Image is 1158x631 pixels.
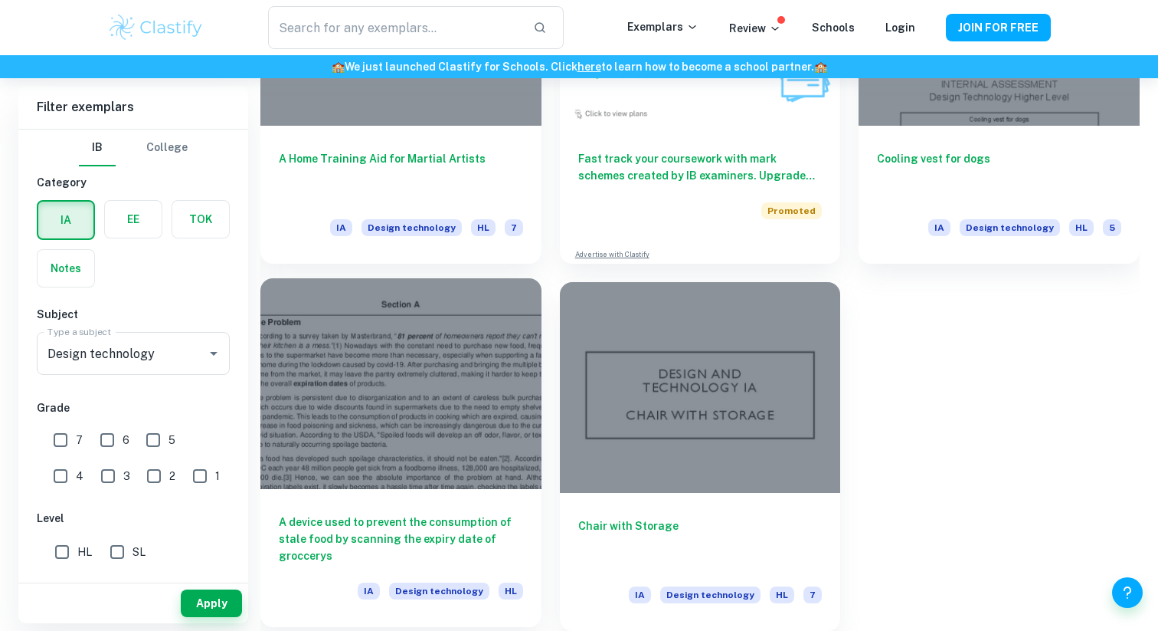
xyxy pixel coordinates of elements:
h6: Subject [37,306,230,323]
span: 7 [76,432,83,449]
a: here [577,61,601,73]
button: JOIN FOR FREE [946,14,1051,41]
label: Type a subject [47,325,111,338]
span: HL [770,587,794,603]
a: A device used to prevent the consumption of stale food by scanning the expiry date of groccerysIA... [260,282,541,631]
button: IB [79,130,116,166]
button: TOK [172,201,229,238]
button: IA [38,202,93,238]
h6: Category [37,174,230,191]
a: Chair with StorageIADesign technologyHL7 [560,282,841,631]
span: HL [499,583,523,600]
span: Design technology [361,219,462,236]
span: 5 [1103,219,1121,236]
a: Schools [812,21,855,34]
button: Notes [38,250,94,287]
h6: Chair with Storage [578,518,823,568]
span: 1 [215,468,220,485]
span: IA [629,587,651,603]
h6: Fast track your coursework with mark schemes created by IB examiners. Upgrade now [578,150,823,184]
h6: Grade [37,399,230,416]
h6: A Home Training Aid for Martial Artists [279,150,523,201]
span: 4 [76,468,83,485]
h6: We just launched Clastify for Schools. Click to learn how to become a school partner. [3,58,1155,75]
span: Design technology [960,219,1060,236]
span: Design technology [660,587,761,603]
a: Login [885,21,915,34]
button: College [146,130,188,166]
span: 3 [123,468,130,485]
h6: Cooling vest for dogs [877,150,1121,201]
input: Search for any exemplars... [268,6,521,49]
span: Promoted [761,202,822,219]
span: HL [1069,219,1094,236]
span: 6 [123,432,129,449]
span: 🏫 [332,61,345,73]
span: IA [928,219,950,236]
h6: Level [37,510,230,527]
button: Help and Feedback [1112,577,1143,608]
span: SL [132,544,146,560]
span: IA [330,219,352,236]
p: Exemplars [627,18,698,35]
span: HL [471,219,496,236]
h6: A device used to prevent the consumption of stale food by scanning the expiry date of groccerys [279,514,523,564]
a: Advertise with Clastify [575,249,649,260]
h6: Filter exemplars [18,86,248,129]
span: 🏫 [814,61,827,73]
span: 7 [803,587,822,603]
span: Design technology [389,583,489,600]
button: Open [203,343,224,364]
span: IA [358,583,380,600]
div: Filter type choice [79,130,188,166]
button: Apply [181,590,242,617]
img: Clastify logo [107,12,204,43]
span: HL [77,544,92,560]
span: 7 [505,219,523,236]
span: 2 [169,468,175,485]
button: EE [105,201,162,238]
span: 5 [168,432,175,449]
p: Review [729,20,781,37]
